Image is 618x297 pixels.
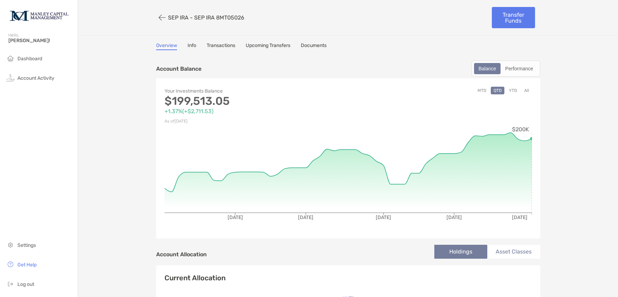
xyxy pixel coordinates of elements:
button: YTD [506,87,520,94]
p: SEP IRA - SEP IRA 8MT05026 [168,14,244,21]
img: activity icon [6,73,15,82]
p: As of [DATE] [165,117,348,126]
button: MTD [475,87,489,94]
p: +1.37% ( +$2,711.53 ) [165,107,348,116]
p: Your Investments Balance [165,87,348,95]
span: Get Help [17,262,37,268]
span: Settings [17,242,36,248]
a: Transactions [207,42,235,50]
button: QTD [491,87,504,94]
tspan: [DATE] [512,214,527,220]
div: Performance [501,64,537,73]
div: segmented control [472,61,540,77]
li: Holdings [434,245,487,259]
img: household icon [6,54,15,62]
a: Overview [156,42,177,50]
img: logout icon [6,280,15,288]
a: Documents [301,42,327,50]
span: Log out [17,281,34,287]
button: All [521,87,532,94]
img: Zoe Logo [8,3,69,28]
h4: Current Allocation [165,274,226,282]
div: Balance [475,64,500,73]
a: Upcoming Transfers [246,42,290,50]
img: settings icon [6,241,15,249]
tspan: [DATE] [227,214,243,220]
tspan: $200K [512,126,529,133]
tspan: [DATE] [298,214,313,220]
tspan: [DATE] [447,214,462,220]
tspan: [DATE] [376,214,391,220]
a: Transfer Funds [492,7,535,28]
h4: Account Allocation [156,251,207,258]
span: Dashboard [17,56,42,62]
span: [PERSON_NAME]! [8,38,74,44]
li: Asset Classes [487,245,540,259]
p: Account Balance [156,64,201,73]
img: get-help icon [6,260,15,268]
a: Info [188,42,196,50]
span: Account Activity [17,75,54,81]
p: $199,513.05 [165,97,348,105]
